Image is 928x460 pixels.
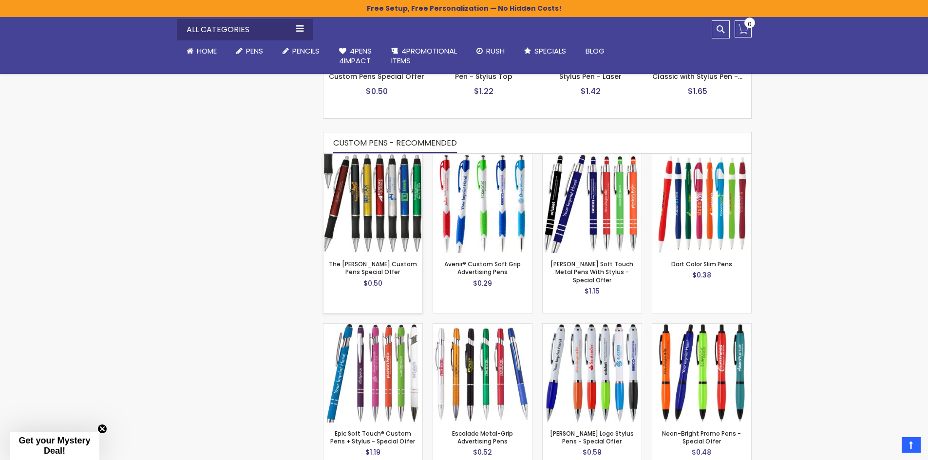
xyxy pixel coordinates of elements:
[333,137,457,148] span: CUSTOM PENS - RECOMMENDED
[583,447,602,457] span: $0.59
[586,46,605,56] span: Blog
[273,40,329,62] a: Pencils
[329,40,381,72] a: 4Pens4impact
[550,260,633,284] a: [PERSON_NAME] Soft Touch Metal Pens With Stylus - Special Offer
[534,46,566,56] span: Specials
[323,324,422,423] img: Epic Soft Touch® Custom Pens + Stylus - Special Offer
[292,46,320,56] span: Pencils
[433,324,532,423] img: Escalade Metal-Grip Advertising Pens
[366,86,388,97] span: $0.50
[692,447,711,457] span: $0.48
[363,278,382,288] span: $0.50
[652,324,751,423] img: Neon-Bright Promo Pens - Special Offer
[330,429,415,445] a: Epic Soft Touch® Custom Pens + Stylus - Special Offer
[323,154,422,253] img: The Barton Custom Pens Special Offer
[452,429,513,445] a: Escalade Metal-Grip Advertising Pens
[323,323,422,331] a: Epic Soft Touch® Custom Pens + Stylus - Special Offer
[323,154,422,162] a: The Barton Custom Pens Special Offer
[671,260,732,268] a: Dart Color Slim Pens
[543,324,642,423] img: Kimberly Logo Stylus Pens - Special Offer
[97,424,107,434] button: Close teaser
[692,270,711,280] span: $0.38
[444,260,521,276] a: Avenir® Custom Soft Grip Advertising Pens
[848,434,928,460] iframe: Google Customer Reviews
[433,323,532,331] a: Escalade Metal-Grip Advertising Pens
[543,323,642,331] a: Kimberly Logo Stylus Pens - Special Offer
[514,40,576,62] a: Specials
[735,20,752,37] a: 0
[486,46,505,56] span: Rush
[467,40,514,62] a: Rush
[581,86,601,97] span: $1.42
[433,154,532,253] img: Avenir® Custom Soft Grip Advertising Pens
[246,46,263,56] span: Pens
[329,260,417,276] a: The [PERSON_NAME] Custom Pens Special Offer
[391,46,457,66] span: 4PROMOTIONAL ITEMS
[381,40,467,72] a: 4PROMOTIONALITEMS
[550,429,634,445] a: [PERSON_NAME] Logo Stylus Pens - Special Offer
[10,432,99,460] div: Get your Mystery Deal!Close teaser
[177,40,227,62] a: Home
[197,46,217,56] span: Home
[227,40,273,62] a: Pens
[652,323,751,331] a: Neon-Bright Promo Pens - Special Offer
[365,447,380,457] span: $1.19
[177,19,313,40] div: All Categories
[474,86,493,97] span: $1.22
[339,46,372,66] span: 4Pens 4impact
[19,436,90,456] span: Get your Mystery Deal!
[662,429,741,445] a: Neon-Bright Promo Pens - Special Offer
[473,278,492,288] span: $0.29
[748,19,752,29] span: 0
[543,154,642,162] a: Celeste Soft Touch Metal Pens With Stylus - Special Offer
[652,154,751,162] a: Dart Color slim Pens
[576,40,614,62] a: Blog
[688,86,707,97] span: $1.65
[473,447,492,457] span: $0.52
[585,286,600,296] span: $1.15
[433,154,532,162] a: Avenir® Custom Soft Grip Advertising Pens
[652,154,751,253] img: Dart Color slim Pens
[543,154,642,253] img: Celeste Soft Touch Metal Pens With Stylus - Special Offer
